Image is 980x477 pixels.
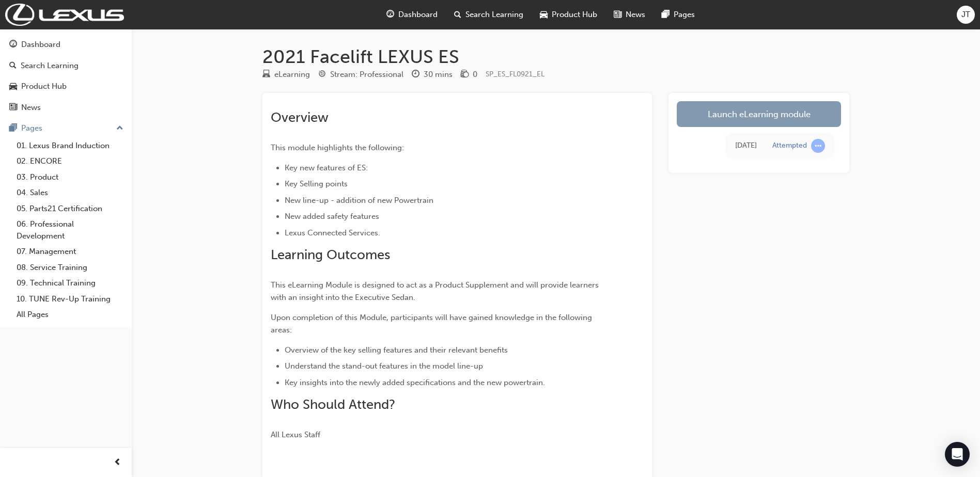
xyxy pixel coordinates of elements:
[271,430,320,439] span: All Lexus Staff
[12,260,128,276] a: 08. Service Training
[957,6,975,24] button: JT
[424,69,453,81] div: 30 mins
[285,345,508,355] span: Overview of the key selling features and their relevant benefits
[114,456,121,469] span: prev-icon
[5,4,124,26] img: Trak
[4,35,128,54] a: Dashboard
[21,122,42,134] div: Pages
[21,81,67,92] div: Product Hub
[21,102,41,114] div: News
[552,9,597,21] span: Product Hub
[12,138,128,154] a: 01. Lexus Brand Induction
[386,8,394,21] span: guage-icon
[9,124,17,133] span: pages-icon
[12,153,128,169] a: 02. ENCORE
[654,4,703,25] a: pages-iconPages
[9,40,17,50] span: guage-icon
[271,313,594,335] span: Upon completion of this Module, participants will have gained knowledge in the following areas:
[4,77,128,96] a: Product Hub
[465,9,523,21] span: Search Learning
[285,378,545,387] span: Key insights into the newly added specifications and the new powertrain.
[116,122,123,135] span: up-icon
[12,244,128,260] a: 07. Management
[285,163,368,172] span: Key new features of ES:
[662,8,670,21] span: pages-icon
[454,8,461,21] span: search-icon
[318,70,326,79] span: target-icon
[772,141,807,151] div: Attempted
[285,179,348,188] span: Key Selling points
[4,56,128,75] a: Search Learning
[398,9,438,21] span: Dashboard
[318,68,403,81] div: Stream
[626,9,645,21] span: News
[271,109,329,125] span: Overview
[9,61,17,71] span: search-icon
[12,185,128,201] a: 04. Sales
[285,361,483,371] span: Understand the stand-out features in the model line-up
[12,275,128,291] a: 09. Technical Training
[271,143,404,152] span: This module highlights the following:
[412,68,453,81] div: Duration
[473,69,477,81] div: 0
[9,82,17,91] span: car-icon
[961,9,970,21] span: JT
[262,70,270,79] span: learningResourceType_ELEARNING-icon
[262,45,849,68] h1: 2021 Facelift LEXUS ES
[271,396,395,412] span: Who Should Attend?
[285,196,433,205] span: New line-up - addition of new Powertrain
[378,4,446,25] a: guage-iconDashboard
[614,8,621,21] span: news-icon
[605,4,654,25] a: news-iconNews
[285,228,380,237] span: Lexus Connected Services.
[540,8,548,21] span: car-icon
[330,69,403,81] div: Stream: Professional
[12,216,128,244] a: 06. Professional Development
[461,68,477,81] div: Price
[274,69,310,81] div: eLearning
[446,4,532,25] a: search-iconSearch Learning
[262,68,310,81] div: Type
[12,169,128,185] a: 03. Product
[735,140,757,152] div: Thu Sep 04 2025 16:13:07 GMT+1000 (Australian Eastern Standard Time)
[271,247,390,263] span: Learning Outcomes
[4,119,128,138] button: Pages
[532,4,605,25] a: car-iconProduct Hub
[674,9,695,21] span: Pages
[9,103,17,113] span: news-icon
[12,307,128,323] a: All Pages
[677,101,841,127] a: Launch eLearning module
[412,70,419,79] span: clock-icon
[285,212,379,221] span: New added safety features
[12,291,128,307] a: 10. TUNE Rev-Up Training
[21,60,79,72] div: Search Learning
[4,33,128,119] button: DashboardSearch LearningProduct HubNews
[4,98,128,117] a: News
[811,139,825,153] span: learningRecordVerb_ATTEMPT-icon
[945,442,970,467] div: Open Intercom Messenger
[12,201,128,217] a: 05. Parts21 Certification
[21,39,60,51] div: Dashboard
[461,70,469,79] span: money-icon
[486,70,545,78] span: Learning resource code
[271,280,601,302] span: This eLearning Module is designed to act as a Product Supplement and will provide learners with a...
